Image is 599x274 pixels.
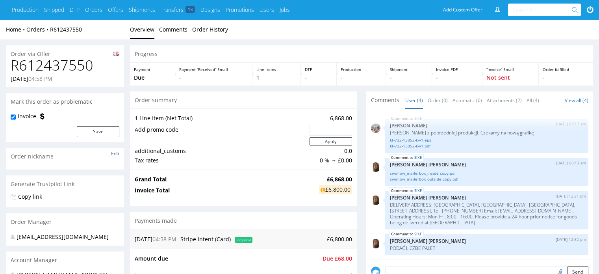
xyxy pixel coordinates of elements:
h1: R612437550 [11,58,119,73]
span: Comments [371,96,399,104]
a: kt-732-13852-k-v1.eps [390,137,584,143]
input: Search for... [513,4,573,16]
a: Order (0) [428,92,448,109]
p: DELIVERY ADDRESS: [GEOGRAPHIC_DATA], [GEOGRAPHIC_DATA], [GEOGRAPHIC_DATA], [STREET_ADDRESS], Tel:... [390,202,584,226]
strong: Invoice Total [135,186,170,194]
td: additional_customs [135,146,308,156]
a: kt-732-13852-k-v1.pdf [390,143,584,149]
a: Attachments (2) [487,92,522,109]
a: R612437550 [50,26,82,33]
td: £6,800.00 [254,235,352,244]
a: Overview [130,20,154,39]
a: Order History [192,20,228,39]
div: Order via Offer [6,45,124,58]
p: [PERSON_NAME] [390,123,584,129]
a: Edit [111,150,119,157]
div: Payments made [130,212,357,229]
p: [PERSON_NAME] z poprzedniej produkcji. Czekamy na nową grafikę [390,130,584,136]
p: - [305,74,333,82]
span: Due £68.00 [323,255,352,262]
a: View all (4) [565,97,588,104]
a: Designs [200,6,220,14]
span: completed [235,237,252,243]
button: Apply [310,137,352,145]
img: regular_mini_magick20250909-139-fdo8ol.jpg [371,123,380,133]
a: DTP [70,6,80,14]
div: [EMAIL_ADDRESS][DOMAIN_NAME] [11,233,113,241]
a: swallow_mailerbox_inside copy.pdf [390,170,584,176]
p: Invoice PDF [436,67,478,72]
td: 0 % → £0.00 [308,156,352,165]
div: Order Manager [6,213,124,231]
a: SIXE [414,188,422,194]
a: SIXE [414,155,422,161]
p: Production [341,67,382,72]
td: 0.0 [308,146,352,156]
strong: £6,868.00 [327,175,352,183]
span: 04:58 PM [152,235,176,243]
p: Payment “Received” Email [179,67,249,72]
img: mini_magick20220215-216-18q3urg.jpeg [371,239,380,248]
a: SIXE [414,231,422,237]
a: Offers [108,6,123,14]
p: [PERSON_NAME] [PERSON_NAME] [390,162,584,168]
p: “Invoice” Email [486,67,534,72]
td: 6,868.00 [308,114,352,123]
p: [DATE] 12:31 pm [556,193,586,199]
a: Copy link [18,193,42,200]
p: [DATE] 12:32 pm [556,237,586,242]
p: [PERSON_NAME] [PERSON_NAME] [390,238,584,244]
a: User (4) [405,92,423,109]
a: Production [12,6,39,14]
a: Automatic (0) [452,92,482,109]
td: Add promo code [135,123,308,136]
p: Payment [134,67,171,72]
span: 13 [185,6,195,13]
td: Amount due [135,254,321,263]
div: £6,800.00 [319,185,352,194]
a: Shipped [44,6,64,14]
img: mini_magick20220215-216-18q3urg.jpeg [371,162,380,172]
p: Line Items [256,67,297,72]
p: Order fulfilled [543,67,590,72]
p: - [341,74,382,82]
p: DTP [305,67,333,72]
p: Shipment [390,67,428,72]
a: Orders [85,6,102,14]
div: Progress [130,45,593,63]
a: Users [260,6,274,14]
p: 1 [256,74,297,82]
img: mini_magick20220215-216-18q3urg.jpeg [371,196,380,205]
a: Shipments [129,6,155,14]
a: Home [6,26,26,33]
div: Generate Trustpilot Link [6,175,124,193]
p: Not sent [486,74,534,82]
div: Account Manager [6,252,124,269]
a: All (4) [527,92,539,109]
div: Mark this order as problematic [6,93,124,110]
a: swallow_mailerbox_outside copy.pdf [390,176,584,182]
p: Due [134,74,171,82]
p: - [179,74,249,82]
label: Invoice [18,112,36,120]
span: 04:58 PM [28,75,52,82]
button: Save [77,126,119,137]
td: Tax rates [135,156,308,165]
a: SIXE [414,116,422,122]
img: icon-invoice-flag.svg [38,112,46,120]
td: 1 Line Item (Net Total) [135,114,308,123]
a: Comments [159,20,187,39]
p: - [436,74,478,82]
a: Promotions [226,6,254,14]
p: [DATE] 08:13 am [556,160,586,166]
p: PODAĆ LICZBĘ PALET [390,245,584,251]
p: [DATE] 07:17 am [556,121,586,127]
span: PNCVT3O3 [180,235,231,243]
div: Order nickname [6,148,124,165]
strong: Grand Total [135,175,167,183]
a: Transfers13 [161,6,195,14]
p: [PERSON_NAME] [PERSON_NAME] [390,195,584,201]
div: Order summary [130,91,357,109]
a: Jobs [280,6,290,14]
a: Orders [26,26,50,33]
